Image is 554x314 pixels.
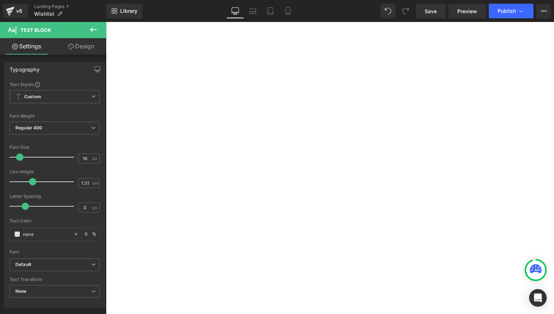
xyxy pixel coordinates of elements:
[10,169,100,174] div: Line Height
[15,262,31,268] i: Default
[10,145,100,150] div: Font Size
[92,156,99,161] span: px
[3,4,28,18] a: v6
[226,4,244,18] a: Desktop
[55,38,108,55] a: Design
[489,4,533,18] button: Publish
[24,94,41,100] b: Custom
[244,4,262,18] a: Laptop
[15,125,43,130] b: Regular 400
[10,194,100,199] div: Letter Spacing
[34,11,54,17] span: Wishlist
[120,8,137,14] span: Library
[34,4,106,10] a: Landing Pages
[381,4,395,18] button: Undo
[457,7,477,15] span: Preview
[10,277,100,282] div: Text Transform
[10,62,40,73] div: Typography
[536,4,551,18] button: More
[92,181,99,185] span: em
[15,288,27,294] b: None
[23,230,70,238] input: Color
[10,114,100,119] div: Font Weight
[279,4,297,18] a: Mobile
[92,205,99,210] span: px
[448,4,486,18] a: Preview
[398,4,413,18] button: Redo
[10,250,100,255] div: Font
[15,6,24,16] div: v6
[21,27,51,33] span: Text Block
[498,8,516,14] span: Publish
[82,228,99,241] div: %
[529,289,547,307] div: Open Intercom Messenger
[425,7,437,15] span: Save
[10,81,100,87] div: Text Styles
[10,218,100,224] div: Text Color
[106,4,143,18] a: New Library
[262,4,279,18] a: Tablet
